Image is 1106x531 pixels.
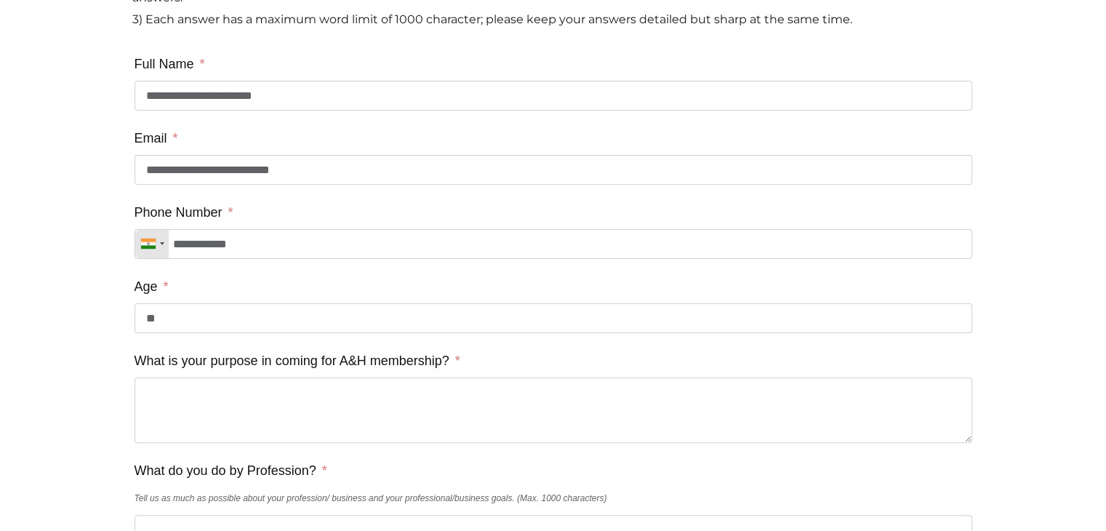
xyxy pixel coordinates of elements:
[135,274,169,300] label: Age
[135,458,327,484] label: What do you do by Profession?
[132,11,974,33] p: 3) Each answer has a maximum word limit of 1000 character; please keep your answers detailed but ...
[135,229,972,259] input: Phone Number
[135,199,233,225] label: Phone Number
[135,51,205,77] label: Full Name
[135,125,178,151] label: Email
[135,485,972,511] div: Tell us as much as possible about your profession/ business and your professional/business goals....
[135,155,972,185] input: Email
[135,348,460,374] label: What is your purpose in coming for A&H membership?
[135,230,169,258] div: Telephone country code
[135,303,972,333] input: Age
[135,378,972,443] textarea: What is your purpose in coming for A&H membership?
